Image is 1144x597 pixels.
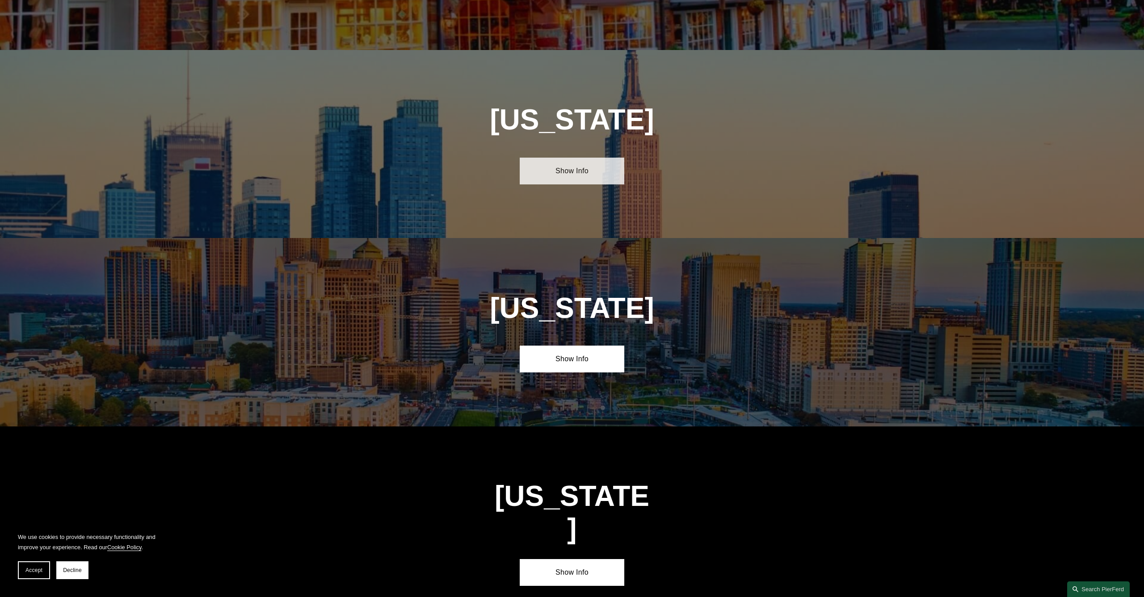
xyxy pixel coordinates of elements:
button: Accept [18,561,50,579]
span: Decline [63,567,82,573]
span: Accept [25,567,42,573]
section: Cookie banner [9,523,170,588]
p: We use cookies to provide necessary functionality and improve your experience. Read our . [18,532,161,552]
a: Show Info [520,559,624,586]
a: Search this site [1067,581,1130,597]
a: Cookie Policy [107,544,142,551]
h1: [US_STATE] [442,104,702,136]
a: Show Info [520,158,624,184]
h1: [US_STATE] [442,292,702,325]
button: Decline [56,561,88,579]
a: Show Info [520,346,624,372]
h1: [US_STATE] [494,480,650,545]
